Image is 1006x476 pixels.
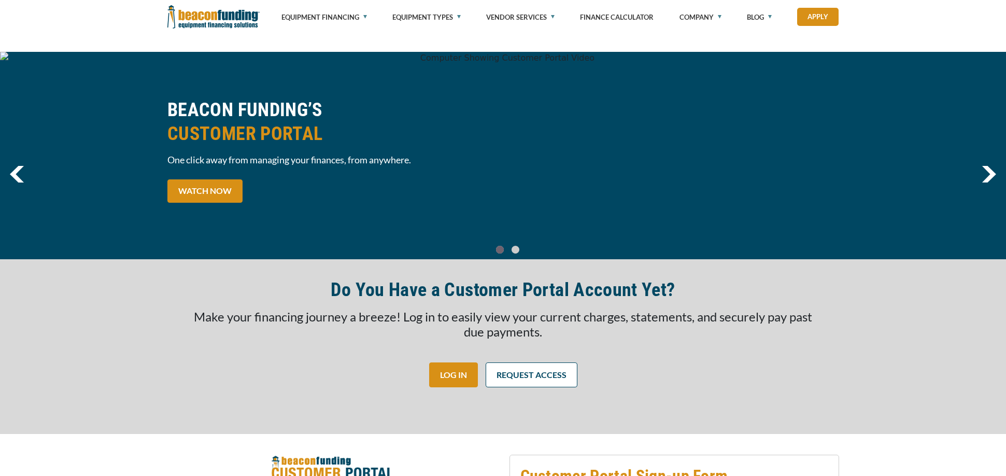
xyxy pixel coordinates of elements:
a: Go To Slide 1 [509,245,522,254]
a: next [982,166,996,183]
span: One click away from managing your finances, from anywhere. [167,153,497,166]
span: Make your financing journey a breeze! Log in to easily view your current charges, statements, and... [194,309,812,339]
h2: Do You Have a Customer Portal Account Yet? [331,278,675,302]
img: Right Navigator [982,166,996,183]
span: CUSTOMER PORTAL [167,122,497,146]
img: Left Navigator [10,166,24,183]
a: Apply [797,8,839,26]
a: previous [10,166,24,183]
a: WATCH NOW [167,179,243,203]
h2: BEACON FUNDING’S [167,98,497,146]
a: REQUEST ACCESS [486,362,577,387]
a: LOG IN [429,362,478,387]
a: Go To Slide 0 [494,245,506,254]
